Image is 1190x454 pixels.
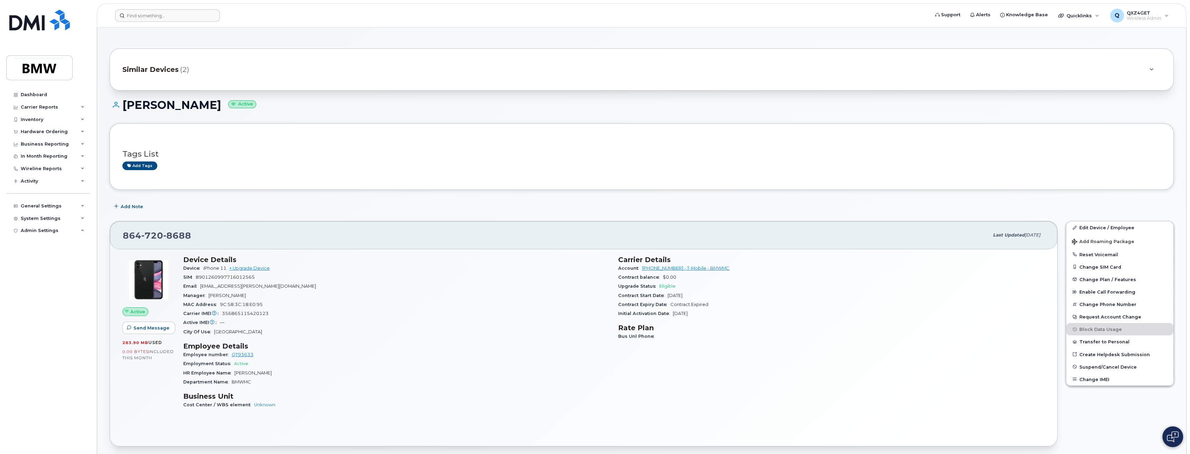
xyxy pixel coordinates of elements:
span: Similar Devices [122,65,179,75]
a: QT93633 [232,352,253,357]
span: [DATE] [1025,232,1040,238]
span: Contract Expiry Date [618,302,670,307]
span: Employment Status [183,361,234,366]
button: Reset Voicemail [1066,248,1173,261]
span: Email [183,284,200,289]
span: Carrier IMEI [183,311,222,316]
button: Change IMEI [1066,373,1173,386]
span: Upgrade Status [618,284,659,289]
span: (2) [180,65,189,75]
h3: Business Unit [183,392,610,400]
h3: Device Details [183,256,610,264]
h1: [PERSON_NAME] [110,99,1174,111]
span: MAC Address [183,302,220,307]
span: Cost Center / WBS element [183,402,254,407]
button: Block Data Usage [1066,323,1173,335]
span: iPhone 11 [203,266,226,271]
span: City Of Use [183,329,214,334]
h3: Tags List [122,150,1161,158]
span: $0.00 [663,275,676,280]
span: [PERSON_NAME] [208,293,246,298]
span: Add Note [121,203,143,210]
button: Add Roaming Package [1066,234,1173,248]
span: Device [183,266,203,271]
span: Bus Unl Phone [618,334,658,339]
span: 283.90 MB [122,340,148,345]
span: 0.00 Bytes [122,349,149,354]
span: Initial Activation Date [618,311,673,316]
span: Eligible [659,284,676,289]
span: Change Plan / Features [1079,277,1136,282]
span: Active IMEI [183,320,220,325]
button: Change Phone Number [1066,298,1173,311]
span: 9C:58:3C:18:E0:95 [220,302,263,307]
span: 8901260997716012565 [196,275,255,280]
span: Contract Expired [670,302,708,307]
img: iPhone_11.jpg [128,259,169,300]
span: HR Employee Name [183,370,234,376]
a: Create Helpdesk Submission [1066,348,1173,361]
span: 864 [123,230,191,241]
small: Active [228,100,256,108]
button: Add Note [110,200,149,213]
span: Enable Call Forwarding [1079,289,1135,295]
button: Transfer to Personal [1066,335,1173,348]
span: [DATE] [673,311,688,316]
span: Employee number [183,352,232,357]
span: Department Name [183,379,232,384]
span: 8688 [163,230,191,241]
button: Send Message [122,322,175,334]
span: BMWMC [232,379,251,384]
span: — [220,320,224,325]
button: Suspend/Cancel Device [1066,361,1173,373]
span: SIM [183,275,196,280]
a: Add tags [122,161,157,170]
span: Manager [183,293,208,298]
h3: Carrier Details [618,256,1045,264]
a: + Upgrade Device [229,266,270,271]
button: Enable Call Forwarding [1066,286,1173,298]
span: Active [234,361,248,366]
span: Add Roaming Package [1072,239,1134,245]
span: Contract balance [618,275,663,280]
button: Change SIM Card [1066,261,1173,273]
span: Last updated [993,232,1025,238]
span: Contract Start Date [618,293,668,298]
span: Active [130,308,145,315]
a: [PHONE_NUMBER] - T-Mobile - BMWMC [642,266,729,271]
span: 720 [141,230,163,241]
span: Suspend/Cancel Device [1079,364,1137,369]
button: Change Plan / Features [1066,273,1173,286]
h3: Rate Plan [618,324,1045,332]
span: [PERSON_NAME] [234,370,272,376]
button: Request Account Change [1066,311,1173,323]
span: Send Message [133,325,169,331]
a: Unknown [254,402,275,407]
h3: Employee Details [183,342,610,350]
span: [GEOGRAPHIC_DATA] [214,329,262,334]
span: used [148,340,162,345]
span: [DATE] [668,293,682,298]
span: [EMAIL_ADDRESS][PERSON_NAME][DOMAIN_NAME] [200,284,316,289]
span: included this month [122,349,174,360]
a: Edit Device / Employee [1066,221,1173,234]
span: 356865115420123 [222,311,269,316]
img: Open chat [1167,431,1179,442]
span: Account [618,266,642,271]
